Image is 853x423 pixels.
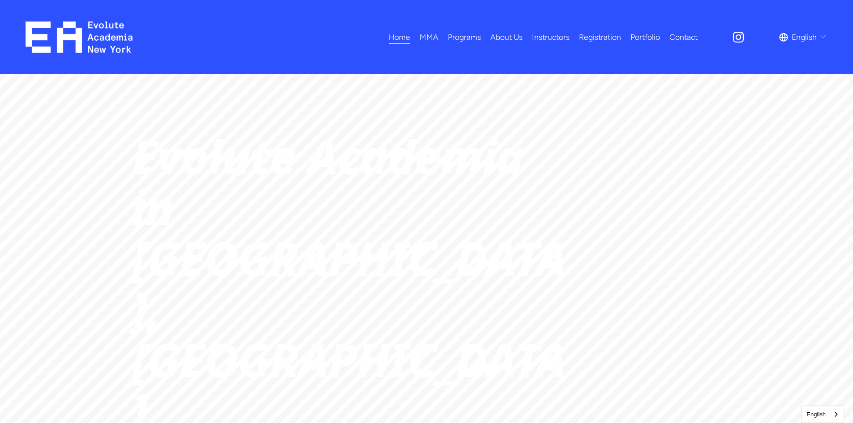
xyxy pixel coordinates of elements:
[802,406,844,423] a: English
[669,29,698,45] a: Contact
[802,406,844,423] aside: Language selected: English
[420,29,438,45] a: folder dropdown
[732,30,745,44] a: Instagram
[579,29,621,45] a: Registration
[448,29,481,45] a: folder dropdown
[490,29,523,45] a: About Us
[792,30,817,44] span: English
[532,29,570,45] a: Instructors
[389,29,410,45] a: Home
[779,29,827,45] div: language picker
[420,30,438,44] span: MMA
[448,30,481,44] span: Programs
[630,29,660,45] a: Portfolio
[26,21,133,53] img: EA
